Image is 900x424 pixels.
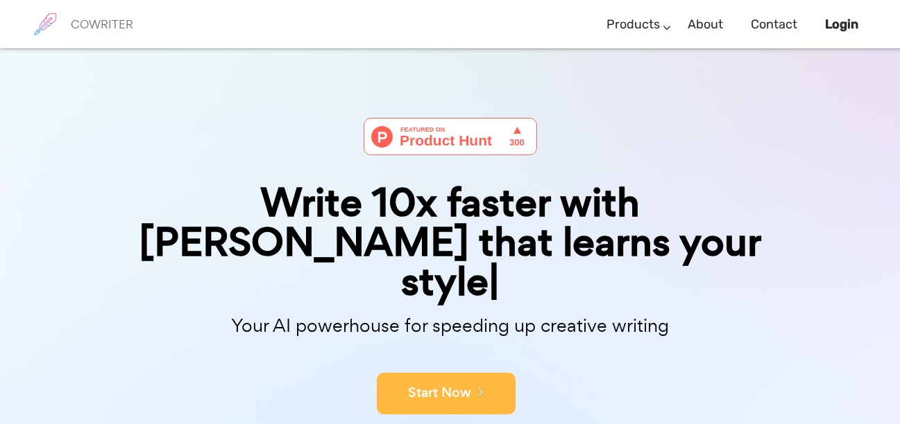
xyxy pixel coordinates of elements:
a: About [688,4,723,45]
p: Your AI powerhouse for speeding up creative writing [103,311,797,341]
a: Login [825,4,858,45]
img: Cowriter - Your AI buddy for speeding up creative writing | Product Hunt [364,118,537,155]
a: Products [606,4,660,45]
h6: COWRITER [71,18,133,30]
img: brand logo [28,7,62,42]
div: Write 10x faster with [PERSON_NAME] that learns your style [103,183,797,302]
b: Login [825,17,858,32]
a: Contact [751,4,797,45]
button: Start Now [377,373,516,414]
